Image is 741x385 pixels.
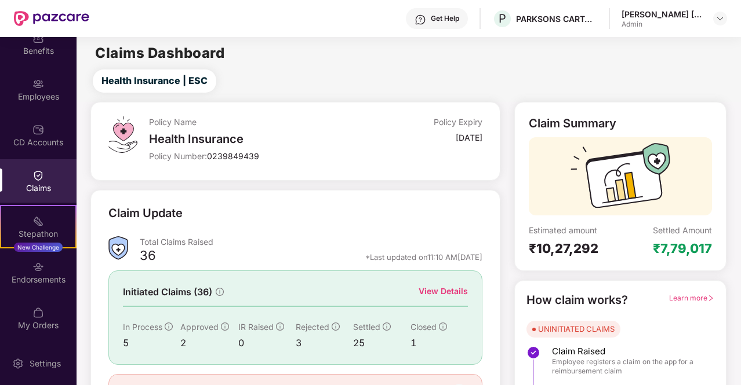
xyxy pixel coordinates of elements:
[238,322,274,332] span: IR Raised
[529,225,620,236] div: Estimated amount
[180,322,219,332] span: Approved
[653,240,712,256] div: ₹7,79,017
[383,322,391,331] span: info-circle
[32,261,44,273] img: svg+xml;base64,PHN2ZyBpZD0iRW5kb3JzZW1lbnRzIiB4bWxucz0iaHR0cDovL3d3dy53My5vcmcvMjAwMC9zdmciIHdpZH...
[149,132,372,146] div: Health Insurance
[415,14,426,25] img: svg+xml;base64,PHN2ZyBpZD0iSGVscC0zMngzMiIgeG1sbnM9Imh0dHA6Ly93d3cudzMub3JnLzIwMDAvc3ZnIiB3aWR0aD...
[296,322,329,332] span: Rejected
[32,124,44,135] img: svg+xml;base64,PHN2ZyBpZD0iQ0RfQWNjb3VudHMiIGRhdGEtbmFtZT0iQ0QgQWNjb3VudHMiIHhtbG5zPSJodHRwOi8vd3...
[32,215,44,227] img: svg+xml;base64,PHN2ZyB4bWxucz0iaHR0cDovL3d3dy53My5vcmcvMjAwMC9zdmciIHdpZHRoPSIyMSIgaGVpZ2h0PSIyMC...
[439,322,447,331] span: info-circle
[108,204,183,222] div: Claim Update
[552,346,703,357] span: Claim Raised
[434,116,482,127] div: Policy Expiry
[149,151,372,162] div: Policy Number:
[669,294,714,302] span: Learn more
[332,322,340,331] span: info-circle
[653,225,712,236] div: Settled Amount
[238,336,296,350] div: 0
[123,322,162,332] span: In Process
[101,74,208,88] span: Health Insurance | ESC
[529,116,616,130] div: Claim Summary
[221,322,229,331] span: info-circle
[32,170,44,181] img: svg+xml;base64,PHN2ZyBpZD0iQ2xhaW0iIHhtbG5zPSJodHRwOi8vd3d3LnczLm9yZy8yMDAwL3N2ZyIgd2lkdGg9IjIwIi...
[715,14,725,23] img: svg+xml;base64,PHN2ZyBpZD0iRHJvcGRvd24tMzJ4MzIiIHhtbG5zPSJodHRwOi8vd3d3LnczLm9yZy8yMDAwL3N2ZyIgd2...
[123,336,180,350] div: 5
[140,247,156,267] div: 36
[180,336,238,350] div: 2
[216,288,224,296] span: info-circle
[14,243,63,252] div: New Challenge
[12,358,24,369] img: svg+xml;base64,PHN2ZyBpZD0iU2V0dGluZy0yMHgyMCIgeG1sbnM9Imh0dHA6Ly93d3cudzMub3JnLzIwMDAvc3ZnIiB3aW...
[353,336,411,350] div: 25
[526,291,628,309] div: How claim works?
[411,322,437,332] span: Closed
[431,14,459,23] div: Get Help
[207,151,259,161] span: 0239849439
[26,358,64,369] div: Settings
[140,236,482,247] div: Total Claims Raised
[276,322,284,331] span: info-circle
[499,12,506,25] span: P
[95,46,224,60] h2: Claims Dashboard
[571,143,670,215] img: svg+xml;base64,PHN2ZyB3aWR0aD0iMTcyIiBoZWlnaHQ9IjExMyIgdmlld0JveD0iMCAwIDE3MiAxMTMiIGZpbGw9Im5vbm...
[149,116,372,127] div: Policy Name
[1,228,75,240] div: Stepathon
[32,32,44,44] img: svg+xml;base64,PHN2ZyBpZD0iQmVuZWZpdHMiIHhtbG5zPSJodHRwOi8vd3d3LnczLm9yZy8yMDAwL3N2ZyIgd2lkdGg9Ij...
[411,336,468,350] div: 1
[707,295,714,302] span: right
[14,11,89,26] img: New Pazcare Logo
[93,69,216,93] button: Health Insurance | ESC
[622,20,703,29] div: Admin
[516,13,597,24] div: PARKSONS CARTAMUNDI PVT LTD
[456,132,482,143] div: [DATE]
[108,236,128,260] img: ClaimsSummaryIcon
[296,336,353,350] div: 3
[353,322,380,332] span: Settled
[165,322,173,331] span: info-circle
[123,285,212,299] span: Initiated Claims (36)
[538,323,615,335] div: UNINITIATED CLAIMS
[32,78,44,90] img: svg+xml;base64,PHN2ZyBpZD0iRW1wbG95ZWVzIiB4bWxucz0iaHR0cDovL3d3dy53My5vcmcvMjAwMC9zdmciIHdpZHRoPS...
[365,252,482,262] div: *Last updated on 11:10 AM[DATE]
[419,285,468,298] div: View Details
[108,116,137,153] img: svg+xml;base64,PHN2ZyB4bWxucz0iaHR0cDovL3d3dy53My5vcmcvMjAwMC9zdmciIHdpZHRoPSI0OS4zMiIgaGVpZ2h0PS...
[622,9,703,20] div: [PERSON_NAME] [PERSON_NAME]
[526,346,540,360] img: svg+xml;base64,PHN2ZyBpZD0iU3RlcC1Eb25lLTMyeDMyIiB4bWxucz0iaHR0cDovL3d3dy53My5vcmcvMjAwMC9zdmciIH...
[32,307,44,318] img: svg+xml;base64,PHN2ZyBpZD0iTXlfT3JkZXJzIiBkYXRhLW5hbWU9Ik15IE9yZGVycyIgeG1sbnM9Imh0dHA6Ly93d3cudz...
[552,357,703,376] span: Employee registers a claim on the app for a reimbursement claim
[529,240,620,256] div: ₹10,27,292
